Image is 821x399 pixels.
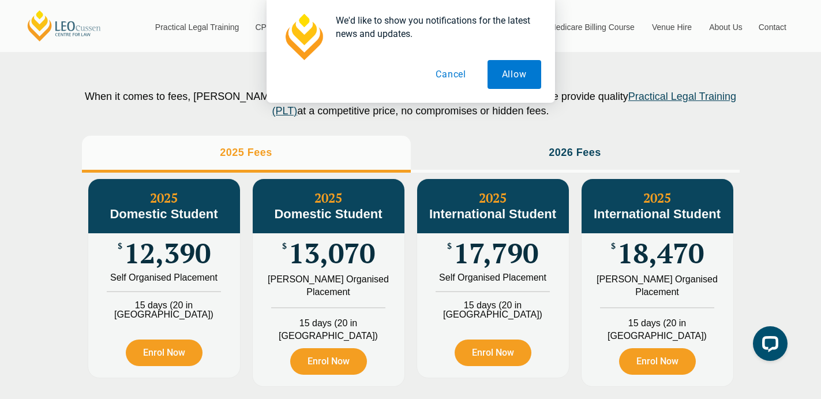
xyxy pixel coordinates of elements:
button: Allow [488,60,541,89]
div: We'd like to show you notifications for the latest news and updates. [327,14,541,40]
button: Cancel [421,60,481,89]
iframe: LiveChat chat widget [744,322,792,370]
img: notification icon [280,14,327,60]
